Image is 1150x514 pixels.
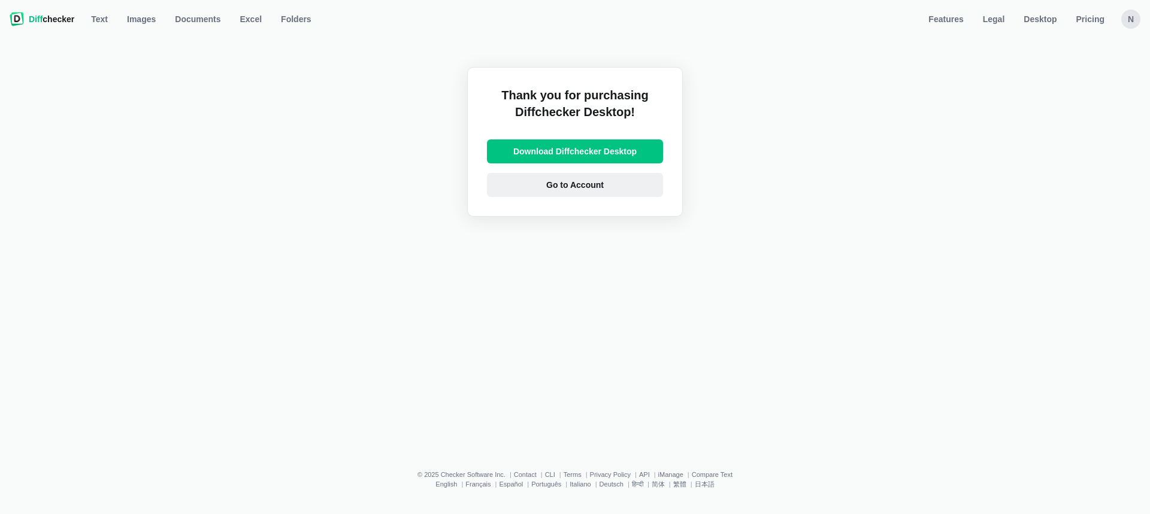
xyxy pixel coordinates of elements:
li: © 2025 Checker Software Inc. [417,471,514,478]
a: Go to Account [487,173,663,197]
span: Legal [980,13,1007,25]
a: Features [921,10,970,29]
a: API [639,471,650,478]
span: Pricing [1074,13,1107,25]
a: Français [465,480,491,488]
span: Download Diffchecker Desktop [511,145,639,157]
span: Excel [238,13,265,25]
img: Diffchecker logo [10,12,24,26]
a: CLI [545,471,555,478]
a: Excel [233,10,270,29]
span: Diff [29,14,43,24]
span: Features [926,13,966,25]
a: Deutsch [600,480,624,488]
a: Compare Text [692,471,733,478]
a: Español [499,480,523,488]
a: Contact [514,471,537,478]
a: 日本語 [695,480,715,488]
a: Download Diffchecker Desktop [487,139,663,163]
span: Images [125,13,158,25]
button: n [1121,10,1140,29]
a: Documents [168,10,228,29]
h2: Thank you for purchasing Diffchecker Desktop! [487,87,663,130]
a: 简体 [652,480,665,488]
a: Legal [976,10,1012,29]
a: Images [120,10,163,29]
span: Desktop [1021,13,1059,25]
a: Português [531,480,561,488]
a: iManage [658,471,683,478]
a: Privacy Policy [590,471,631,478]
button: Folders [274,10,319,29]
a: Desktop [1016,10,1064,29]
a: Diffchecker [10,10,74,29]
span: Text [89,13,110,25]
a: 繁體 [673,480,686,488]
span: Folders [279,13,314,25]
a: Terms [564,471,582,478]
a: हिन्दी [632,480,643,488]
span: Documents [172,13,223,25]
a: English [435,480,457,488]
a: Italiano [570,480,591,488]
a: Pricing [1069,10,1112,29]
span: checker [29,13,74,25]
a: Text [84,10,115,29]
span: Go to Account [544,179,606,191]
